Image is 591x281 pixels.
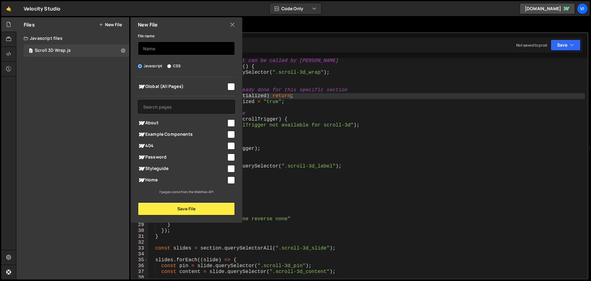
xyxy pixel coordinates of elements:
button: Code Only [270,3,321,14]
label: File name [138,33,155,39]
span: Styleguide [138,165,227,172]
label: Javascript [138,63,163,69]
button: Save File [138,202,235,215]
div: Velocity Studio [24,5,60,12]
input: Name [138,42,235,55]
div: 38 [132,275,148,281]
span: 404 [138,142,227,150]
div: Scroll 3D Wrap.js [35,48,71,53]
input: Search pages [138,100,235,114]
a: Vi [577,3,588,14]
div: 32 [132,240,148,246]
div: 29 [132,222,148,228]
input: Javascript [138,64,142,68]
h2: New File [138,21,158,28]
span: About [138,119,227,127]
div: 33 [132,246,148,251]
div: 30 [132,228,148,234]
div: 34 [132,251,148,257]
span: Global (All Pages) [138,83,227,90]
a: 🤙 [1,1,16,16]
button: New File [99,22,122,27]
div: Javascript files [16,32,129,44]
span: Password [138,154,227,161]
span: Example Components [138,131,227,138]
div: 36 [132,263,148,269]
div: 37 [132,269,148,275]
span: 2 [29,49,33,54]
button: Save [551,39,581,51]
div: 35 [132,257,148,263]
input: CSS [167,64,171,68]
div: 31 [132,234,148,240]
label: CSS [167,63,181,69]
div: Not saved to prod [516,43,547,48]
div: 16470/44603.js [24,44,129,57]
span: Home [138,176,227,184]
h2: Files [24,21,35,28]
a: [DOMAIN_NAME] [520,3,575,14]
small: 7 pages come from the Webflow API [159,190,214,194]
